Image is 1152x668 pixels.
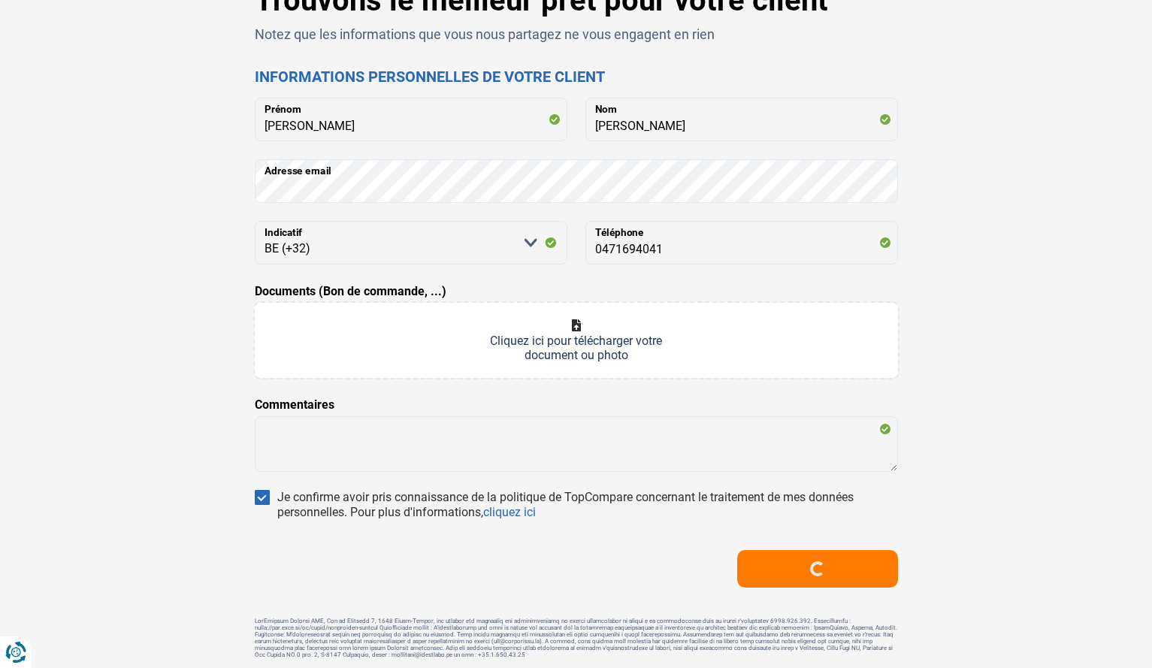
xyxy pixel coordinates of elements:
label: Documents (Bon de commande, ...) [255,283,446,301]
select: Indicatif [255,221,567,264]
a: cliquez ici [483,505,536,519]
input: 401020304 [585,221,898,264]
p: Notez que les informations que vous nous partagez ne vous engagent en rien [255,25,898,44]
footer: LorEmipsum Dolorsi AME, Con ad Elitsedd 7, 1648 Eiusm-Tempor, inc utlabor etd magnaaliq eni admin... [255,618,898,658]
label: Commentaires [255,396,334,414]
div: Je confirme avoir pris connaissance de la politique de TopCompare concernant le traitement de mes... [277,490,898,520]
h2: Informations personnelles de votre client [255,68,898,86]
